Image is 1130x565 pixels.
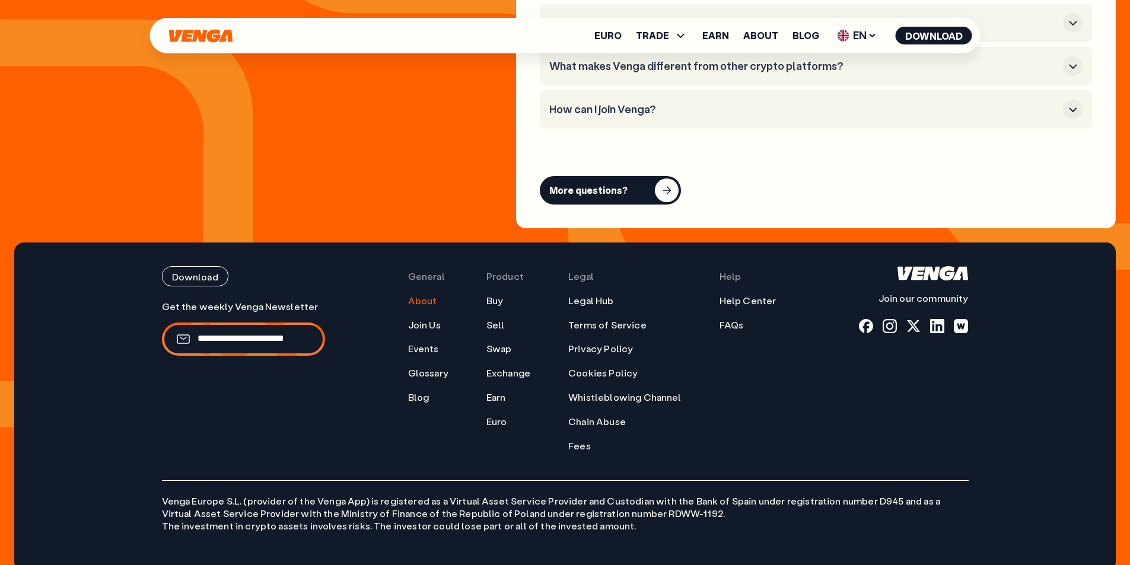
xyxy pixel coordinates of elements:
[568,391,682,404] a: Whistleblowing Channel
[568,440,591,452] a: Fees
[162,480,969,532] p: Venga Europe S.L. (provider of the Venga App) is registered as a Virtual Asset Service Provider a...
[408,295,437,307] a: About
[743,31,778,40] a: About
[896,27,972,44] button: Download
[408,391,429,404] a: Blog
[408,367,448,379] a: Glossary
[636,28,688,43] span: TRADE
[568,343,633,355] a: Privacy Policy
[486,391,506,404] a: Earn
[486,319,505,331] a: Sell
[486,416,507,428] a: Euro
[838,30,849,42] img: flag-uk
[168,29,234,43] svg: Home
[906,319,921,333] a: x
[549,100,1083,119] button: How can I join Venga?
[486,367,530,379] a: Exchange
[954,319,968,333] a: warpcast
[486,295,503,307] a: Buy
[568,295,613,307] a: Legal Hub
[720,295,776,307] a: Help Center
[162,266,325,286] a: Download
[720,319,744,331] a: FAQs
[594,31,622,40] a: Euro
[549,184,628,196] div: More questions?
[549,103,1058,116] h3: How can I join Venga?
[568,416,626,428] a: Chain Abuse
[549,56,1083,76] button: What makes Venga different from other crypto platforms?
[408,343,439,355] a: Events
[408,270,445,283] span: General
[486,270,524,283] span: Product
[792,31,819,40] a: Blog
[702,31,729,40] a: Earn
[859,319,873,333] a: fb
[486,343,512,355] a: Swap
[568,270,594,283] span: Legal
[568,319,647,331] a: Terms of Service
[162,301,325,313] p: Get the weekly Venga Newsletter
[833,26,881,45] span: EN
[636,31,669,40] span: TRADE
[162,266,228,286] button: Download
[897,266,968,280] svg: Home
[408,319,441,331] a: Join Us
[930,319,944,333] a: linkedin
[549,13,1083,33] button: Who are the members of the Venga team?
[549,60,1058,73] h3: What makes Venga different from other crypto platforms?
[540,176,681,205] button: More questions?
[568,367,638,379] a: Cookies Policy
[859,292,968,305] p: Join our community
[549,17,1058,30] h3: Who are the members of the Venga team?
[883,319,897,333] a: instagram
[720,270,741,283] span: Help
